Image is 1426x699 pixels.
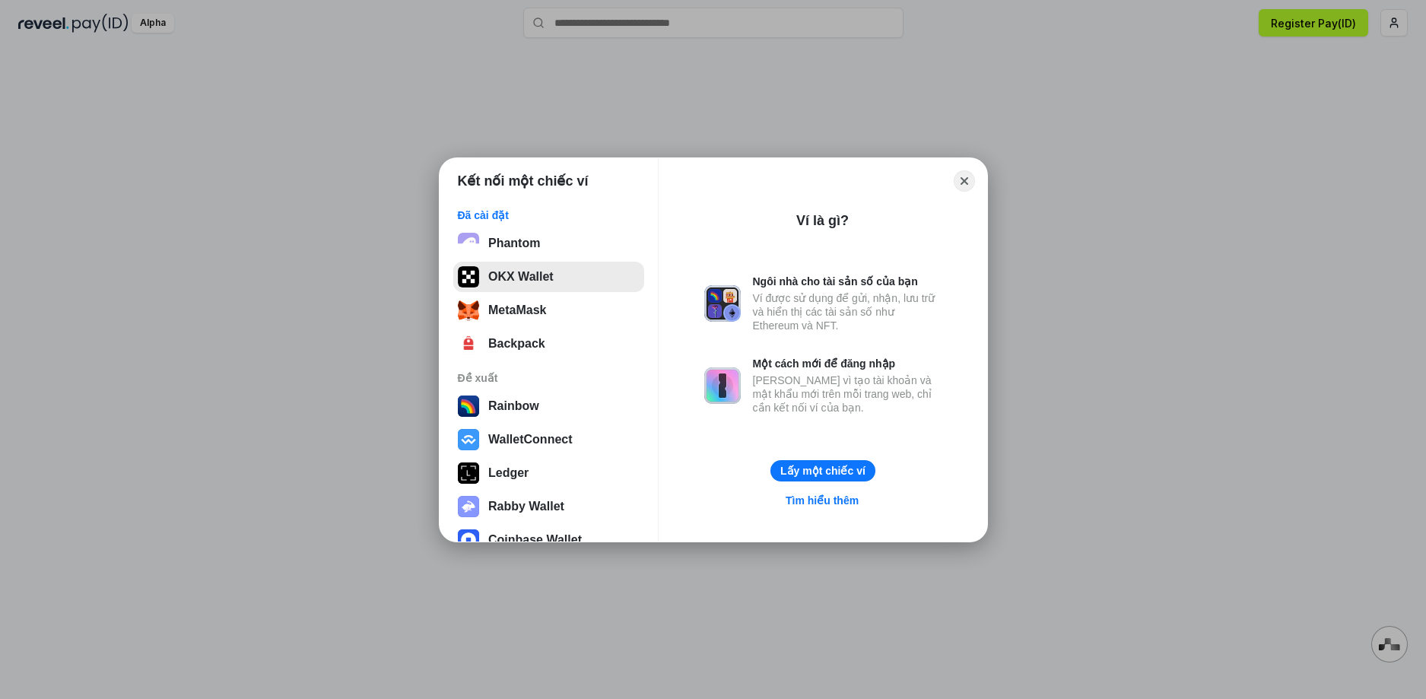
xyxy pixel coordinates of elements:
[488,500,564,513] div: Rabby Wallet
[458,462,479,484] img: svg+xml,%3Csvg%20xmlns%3D%22http%3A%2F%2Fwww.w3.org%2F2000%2Fsvg%22%20width%3D%2228%22%20height%3...
[458,529,479,551] img: svg+xml,%3Csvg%20width%3D%2228%22%20height%3D%2228%22%20viewBox%3D%220%200%2028%2028%22%20fill%3D...
[458,233,479,254] img: epq2vO3P5aLWl15yRS7Q49p1fHTx2Sgh99jU3kfXv7cnPATIVQHAx5oQs66JWv3SWEjHOsb3kKgmE5WNBxBId7C8gm8wEgOvz...
[488,433,573,446] div: WalletConnect
[753,357,942,370] div: Một cách mới để đăng nhập
[453,391,644,421] button: Rainbow
[796,211,849,230] div: Ví là gì?
[780,464,865,478] div: Lấy một chiếc ví
[488,237,540,250] div: Phantom
[458,396,479,417] img: svg+xml,%3Csvg%20width%3D%22120%22%20height%3D%22120%22%20viewBox%3D%220%200%20120%20120%22%20fil...
[458,429,479,450] img: svg+xml,%3Csvg%20width%3D%2228%22%20height%3D%2228%22%20viewBox%3D%220%200%2028%2028%22%20fill%3D...
[453,491,644,522] button: Rabby Wallet
[488,399,539,413] div: Rainbow
[453,525,644,555] button: Coinbase Wallet
[488,303,546,317] div: MetaMask
[453,262,644,292] button: OKX Wallet
[458,496,479,517] img: svg+xml,%3Csvg%20xmlns%3D%22http%3A%2F%2Fwww.w3.org%2F2000%2Fsvg%22%20fill%3D%22none%22%20viewBox...
[458,208,640,222] div: Đã cài đặt
[453,424,644,455] button: WalletConnect
[458,266,479,288] img: 5VZ71FV6L7PA3gg3tXrdQ+DgLhC+75Wq3no69P3MC0NFQpx2lL04Ql9gHK1bRDjsSBIvScBnDTk1WrlGIZBorIDEYJj+rhdgn...
[453,295,644,326] button: MetaMask
[458,172,589,190] h1: Kết nối một chiếc ví
[786,494,859,507] div: Tìm hiểu thêm
[488,533,582,547] div: Coinbase Wallet
[704,285,741,322] img: svg+xml,%3Csvg%20xmlns%3D%22http%3A%2F%2Fwww.w3.org%2F2000%2Fsvg%22%20fill%3D%22none%22%20viewBox...
[753,291,942,332] div: Ví được sử dụng để gửi, nhận, lưu trữ và hiển thị các tài sản số như Ethereum và NFT.
[753,275,942,288] div: Ngôi nhà cho tài sản số của bạn
[458,371,640,385] div: Đề xuất
[453,228,644,259] button: Phantom
[458,300,479,321] img: svg+xml;base64,PHN2ZyB3aWR0aD0iMzUiIGhlaWdodD0iMzQiIHZpZXdCb3g9IjAgMCAzNSAzNCIgZmlsbD0ibm9uZSIgeG...
[954,170,975,192] button: Close
[488,337,545,351] div: Backpack
[777,491,868,510] a: Tìm hiểu thêm
[458,333,479,354] img: 4BxBxKvl5W07cAAAAASUVORK5CYII=
[488,466,529,480] div: Ledger
[704,367,741,404] img: svg+xml,%3Csvg%20xmlns%3D%22http%3A%2F%2Fwww.w3.org%2F2000%2Fsvg%22%20fill%3D%22none%22%20viewBox...
[453,329,644,359] button: Backpack
[753,373,942,415] div: [PERSON_NAME] vì tạo tài khoản và mật khẩu mới trên mỗi trang web, chỉ cần kết nối ví của bạn.
[770,460,875,481] button: Lấy một chiếc ví
[488,270,554,284] div: OKX Wallet
[453,458,644,488] button: Ledger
